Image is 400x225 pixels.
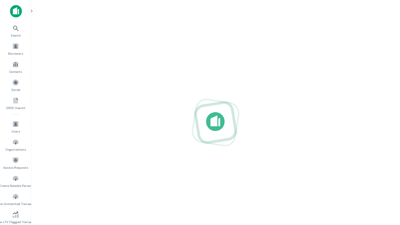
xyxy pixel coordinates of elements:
[2,58,29,75] a: Contacts
[2,172,29,189] a: Create Notable Person
[3,165,28,170] span: Access Requests
[9,69,22,74] span: Contacts
[11,87,20,92] span: Saved
[2,191,29,207] a: Review Unmatched Transactions
[6,147,26,152] span: Organizations
[2,118,29,135] a: Users
[2,136,29,153] a: Organizations
[2,77,29,93] a: Saved
[2,154,29,171] a: Access Requests
[2,40,29,57] a: Borrowers
[12,129,20,134] span: Users
[2,95,29,112] a: SREO Search
[2,22,29,39] a: Search
[8,51,23,56] span: Borrowers
[6,105,25,110] span: SREO Search
[369,155,400,185] iframe: Chat Widget
[11,33,21,38] span: Search
[10,5,22,17] img: capitalize-icon.png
